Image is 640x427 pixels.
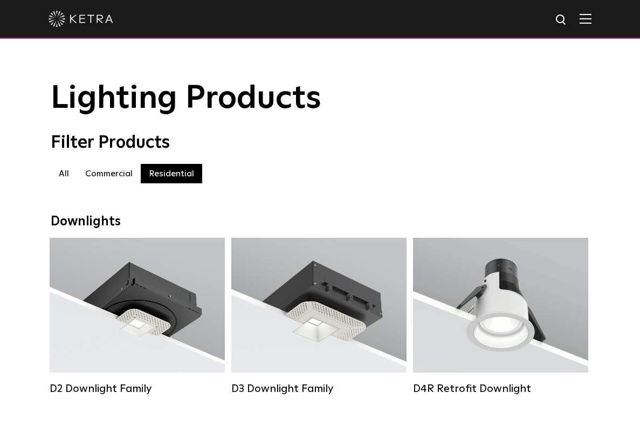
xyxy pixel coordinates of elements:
[231,238,407,395] a: D3 Downlight Family Lumen Output:700 / 900 / 1100Colors:White / Black / Silver / Bronze / Paintab...
[50,238,225,395] a: D2 Downlight Family Lumen Output:1200Colors:White / Black / Gloss Black / Silver / Bronze / Silve...
[50,382,225,395] div: D2 Downlight Family
[413,238,588,395] a: D4R Retrofit Downlight Lumen Output:800Colors:White / BlackBeam Angles:15° / 25° / 40° / 60°Watta...
[231,382,407,395] div: D3 Downlight Family
[580,13,591,24] img: Hamburger%20Nav.svg
[77,164,141,183] label: Commercial
[51,214,590,230] div: Downlights
[555,13,568,27] img: search icon
[413,382,588,395] div: D4R Retrofit Downlight
[51,133,590,153] div: Filter Products
[51,82,321,115] span: Lighting Products
[49,11,113,27] img: ketra-logo-2019-white
[51,164,77,183] label: All
[141,164,202,183] label: Residential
